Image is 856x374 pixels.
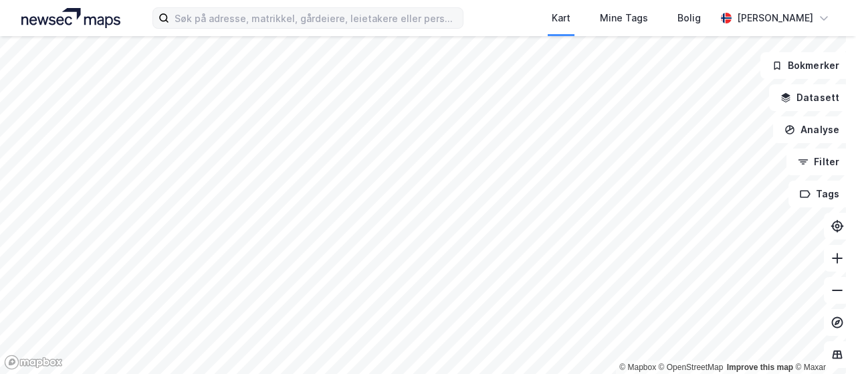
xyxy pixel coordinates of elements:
button: Datasett [769,84,851,111]
img: logo.a4113a55bc3d86da70a041830d287a7e.svg [21,8,120,28]
a: Improve this map [727,363,793,372]
a: Mapbox homepage [4,355,63,370]
div: [PERSON_NAME] [737,10,813,26]
div: Kart [552,10,570,26]
a: OpenStreetMap [659,363,724,372]
button: Bokmerker [760,52,851,79]
iframe: Chat Widget [789,310,856,374]
button: Filter [786,149,851,175]
div: Bolig [677,10,701,26]
button: Analyse [773,116,851,143]
button: Tags [788,181,851,207]
div: Mine Tags [600,10,648,26]
input: Søk på adresse, matrikkel, gårdeiere, leietakere eller personer [169,8,463,28]
a: Mapbox [619,363,656,372]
